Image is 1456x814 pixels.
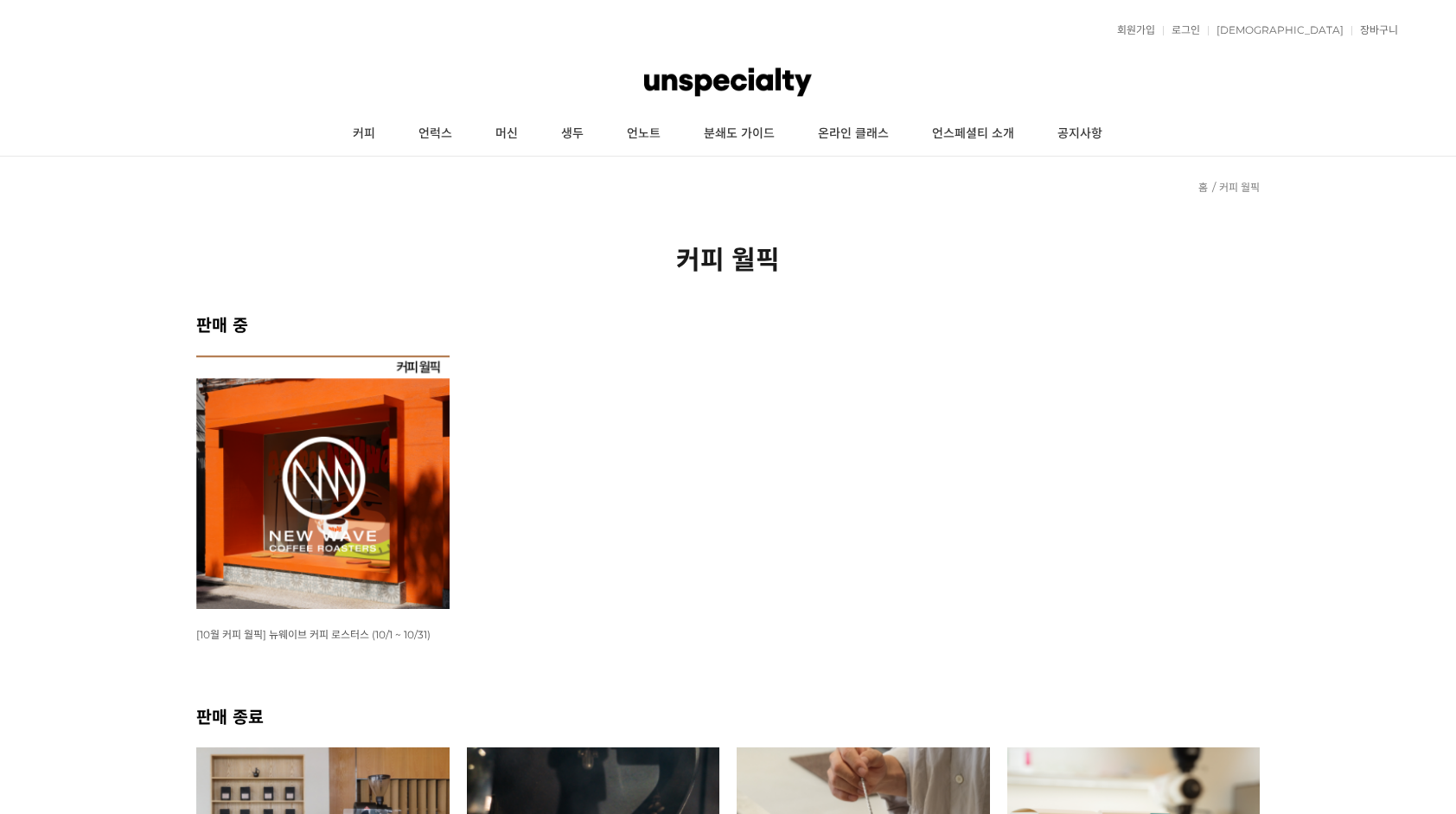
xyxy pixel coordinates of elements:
a: 회원가입 [1108,25,1155,35]
h2: 커피 월픽 [196,239,1260,277]
a: 커피 월픽 [1219,181,1260,194]
span: [10월 커피 월픽] 뉴웨이브 커피 로스터스 (10/1 ~ 10/31) [196,628,431,641]
a: 홈 [1198,181,1208,194]
a: 커피 [331,112,397,156]
a: [10월 커피 월픽] 뉴웨이브 커피 로스터스 (10/1 ~ 10/31) [196,627,431,641]
img: [10월 커피 월픽] 뉴웨이브 커피 로스터스 (10/1 ~ 10/31) [196,356,450,609]
a: 생두 [540,112,605,156]
a: 로그인 [1163,25,1200,35]
a: 공지사항 [1036,112,1124,156]
a: 장바구니 [1351,25,1398,35]
a: 분쇄도 가이드 [682,112,796,156]
h2: 판매 중 [196,311,1260,336]
a: 언스페셜티 소개 [910,112,1036,156]
a: 언노트 [605,112,682,156]
h2: 판매 종료 [196,703,1260,728]
a: 언럭스 [397,112,474,156]
a: [DEMOGRAPHIC_DATA] [1208,25,1344,35]
img: 언스페셜티 몰 [644,56,812,108]
a: 온라인 클래스 [796,112,910,156]
a: 머신 [474,112,540,156]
